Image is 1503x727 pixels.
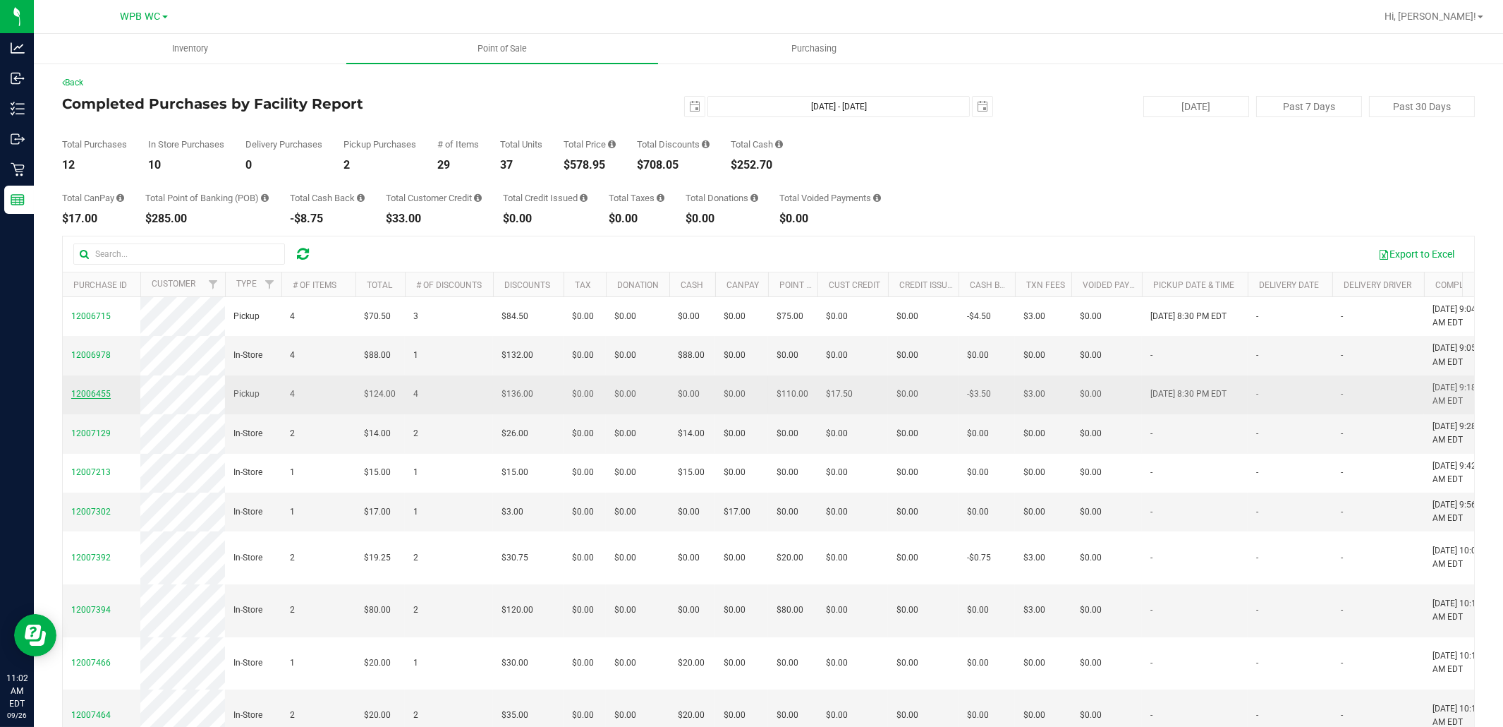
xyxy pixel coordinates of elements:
[290,466,295,479] span: 1
[71,605,111,615] span: 12007394
[233,505,262,519] span: In-Store
[71,507,111,517] span: 12007302
[1369,242,1464,266] button: Export to Excel
[829,280,880,290] a: Cust Credit
[290,427,295,440] span: 2
[1341,505,1343,519] span: -
[233,310,260,323] span: Pickup
[896,310,918,323] span: $0.00
[1023,387,1045,401] span: $3.00
[1341,427,1343,440] span: -
[290,310,295,323] span: 4
[564,140,616,149] div: Total Price
[233,349,262,362] span: In-Store
[724,551,746,565] span: $0.00
[245,140,322,149] div: Delivery Purchases
[1256,505,1258,519] span: -
[772,42,856,55] span: Purchasing
[458,42,546,55] span: Point of Sale
[413,427,418,440] span: 2
[364,387,396,401] span: $124.00
[290,193,365,203] div: Total Cash Back
[290,387,295,401] span: 4
[1083,280,1152,290] a: Voided Payment
[1341,656,1343,670] span: -
[614,656,636,670] span: $0.00
[71,467,111,477] span: 12007213
[686,193,758,203] div: Total Donations
[678,551,700,565] span: $0.00
[1256,310,1258,323] span: -
[71,428,111,438] span: 12007129
[1080,656,1102,670] span: $0.00
[896,709,918,722] span: $0.00
[364,505,391,519] span: $17.00
[973,97,992,116] span: select
[145,213,269,224] div: $285.00
[731,140,783,149] div: Total Cash
[637,140,710,149] div: Total Discounts
[293,280,336,290] a: # of Items
[967,603,989,617] span: $0.00
[896,427,918,440] span: $0.00
[71,658,111,668] span: 12007466
[777,387,808,401] span: $110.00
[826,656,848,670] span: $0.00
[437,140,479,149] div: # of Items
[1023,505,1045,519] span: $0.00
[1153,280,1234,290] a: Pickup Date & Time
[724,310,746,323] span: $0.00
[504,280,550,290] a: Discounts
[724,603,746,617] span: $0.00
[62,96,533,112] h4: Completed Purchases by Facility Report
[777,656,798,670] span: $0.00
[148,160,224,171] div: 10
[1023,466,1045,479] span: $0.00
[967,387,991,401] span: -$3.50
[614,505,636,519] span: $0.00
[614,551,636,565] span: $0.00
[678,310,700,323] span: $0.00
[678,466,705,479] span: $15.00
[233,603,262,617] span: In-Store
[779,193,881,203] div: Total Voided Payments
[575,280,591,290] a: Tax
[1344,280,1411,290] a: Delivery Driver
[1432,597,1486,624] span: [DATE] 10:11 AM EDT
[572,656,594,670] span: $0.00
[71,311,111,321] span: 12006715
[413,709,418,722] span: 2
[501,427,528,440] span: $26.00
[873,193,881,203] i: Sum of all voided payment transaction amounts, excluding tips and transaction fees, for all purch...
[1341,603,1343,617] span: -
[1432,544,1486,571] span: [DATE] 10:09 AM EDT
[826,709,848,722] span: $0.00
[1432,381,1486,408] span: [DATE] 9:18 AM EDT
[826,310,848,323] span: $0.00
[775,140,783,149] i: Sum of the successful, non-voided cash payment transactions for all purchases in the date range. ...
[685,97,705,116] span: select
[731,160,783,171] div: $252.70
[121,11,161,23] span: WPB WC
[1259,280,1319,290] a: Delivery Date
[1023,427,1045,440] span: $0.00
[658,34,970,64] a: Purchasing
[1080,427,1102,440] span: $0.00
[1432,303,1486,330] span: [DATE] 9:04 AM EDT
[413,310,418,323] span: 3
[367,280,392,290] a: Total
[501,387,533,401] span: $136.00
[1341,466,1343,479] span: -
[1023,551,1045,565] span: $3.00
[1150,349,1152,362] span: -
[62,140,127,149] div: Total Purchases
[233,709,262,722] span: In-Store
[1080,387,1102,401] span: $0.00
[413,466,418,479] span: 1
[233,466,262,479] span: In-Store
[1256,656,1258,670] span: -
[967,349,989,362] span: $0.00
[967,310,991,323] span: -$4.50
[413,656,418,670] span: 1
[572,427,594,440] span: $0.00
